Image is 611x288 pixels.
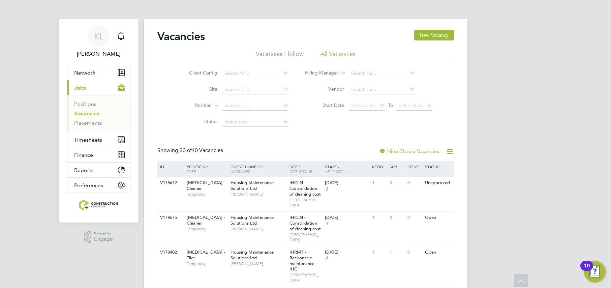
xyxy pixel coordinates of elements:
label: Hiring Manager [300,70,338,77]
button: Network [67,65,130,80]
span: Site Group [289,169,312,174]
span: Preferences [74,182,103,189]
div: 0 [388,211,405,224]
span: Temporary [187,261,227,266]
div: Position / [182,161,229,177]
div: ID [158,161,182,172]
div: Site / [288,161,323,177]
span: [PERSON_NAME] [231,192,286,197]
span: Vendors [325,169,344,174]
span: Type [187,169,196,174]
label: Status [179,118,217,124]
div: Showing [157,147,224,154]
span: Manager [231,169,250,174]
h2: Vacancies [157,30,205,43]
div: V178675 [158,211,182,224]
nav: Main navigation [59,19,139,223]
span: Housing Maintenance Solutions Ltd [231,214,274,226]
span: [GEOGRAPHIC_DATA] [289,197,322,208]
div: Sub [388,161,405,172]
span: [MEDICAL_DATA] - Cleaner [187,180,225,191]
span: 4 [325,221,329,226]
span: Network [74,69,95,76]
input: Search for... [349,69,415,78]
span: [MEDICAL_DATA] - Tiler [187,249,225,261]
span: IHRMT - Responsive maintenance - IHC [289,249,317,272]
a: Positions [74,101,96,107]
div: 0 [406,177,423,189]
span: To [386,101,395,110]
div: 1 [370,246,388,259]
span: 40 Vacancies [180,147,223,154]
span: Housing Maintenance Solutions Ltd [231,249,274,261]
div: V178672 [158,177,182,189]
div: [DATE] [325,250,369,255]
div: Status [423,161,453,172]
span: [GEOGRAPHIC_DATA] [289,232,322,242]
span: KL [94,32,103,41]
button: Timesheets [67,132,130,147]
span: [PERSON_NAME] [231,226,286,232]
span: Select date [399,103,423,109]
button: Preferences [67,178,130,193]
label: Hide Closed Vacancies [379,148,439,154]
span: IHCLN - Consolidation of cleaning cost [289,214,321,232]
button: Open Resource Center, 10 new notifications [584,261,606,283]
span: 4 [325,255,329,261]
li: All Vacancies [320,50,356,62]
div: Conf [406,161,423,172]
a: Placements [74,120,102,126]
span: [GEOGRAPHIC_DATA] [289,272,322,283]
button: New Vacancy [414,30,454,40]
span: IHCLN - Consolidation of cleaning cost [289,180,321,197]
label: Client Config [179,70,217,76]
label: Vendor [305,86,344,92]
span: Reports [74,167,94,173]
button: Finance [67,147,130,162]
div: Unapproved [423,177,453,189]
input: Select one [222,117,288,127]
div: Start / [323,161,370,178]
a: Powered byEngage [84,231,113,243]
div: 10 [584,266,590,275]
span: 4 [325,186,329,192]
li: Vacancies I follow [256,50,304,62]
span: Kate Lomax [67,50,130,58]
button: Reports [67,163,130,177]
span: [PERSON_NAME] [231,261,286,266]
div: Client Config / [229,161,288,177]
img: construction-resources-logo-retina.png [79,200,118,210]
span: Finance [74,152,93,158]
div: 1 [370,177,388,189]
input: Search for... [222,69,288,78]
div: 0 [406,246,423,259]
span: Powered by [94,231,113,236]
label: Position [173,102,212,109]
span: Jobs [74,85,86,91]
div: Open [423,246,453,259]
span: Temporary [187,192,227,197]
span: Timesheets [74,137,102,143]
div: 0 [388,177,405,189]
a: Go to home page [67,200,130,210]
span: [MEDICAL_DATA] - Cleaner [187,214,225,226]
div: [DATE] [325,180,369,186]
input: Search for... [222,101,288,111]
div: 1 [370,211,388,224]
input: Search for... [349,85,415,94]
div: Jobs [67,95,130,132]
span: Engage [94,236,113,242]
span: Temporary [187,226,227,232]
span: 30 of [180,147,192,154]
a: Vacancies [74,110,99,117]
div: Reqd [370,161,388,172]
div: [DATE] [325,215,369,221]
div: 1 [388,246,405,259]
span: Housing Maintenance Solutions Ltd [231,180,274,191]
label: Site [179,86,217,92]
span: Select date [351,103,375,109]
div: Open [423,211,453,224]
button: Jobs [67,80,130,95]
label: Start Date [305,102,344,108]
a: KL[PERSON_NAME] [67,26,130,58]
